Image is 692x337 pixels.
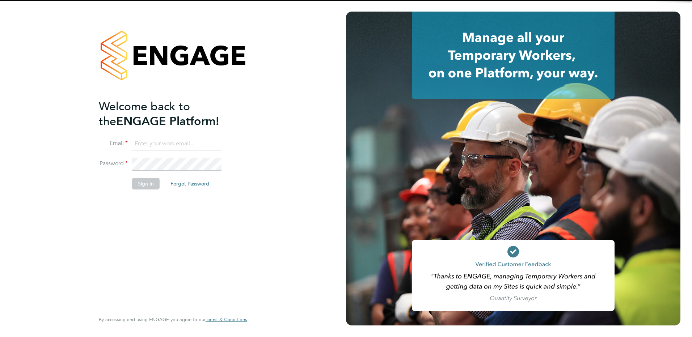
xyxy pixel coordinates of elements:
[99,99,240,129] h2: ENGAGE Platform!
[206,317,247,323] a: Terms & Conditions
[99,160,128,167] label: Password
[165,178,215,189] button: Forgot Password
[132,178,160,189] button: Sign In
[132,137,221,150] input: Enter your work email...
[99,316,247,323] span: By accessing and using ENGAGE you agree to our
[99,140,128,147] label: Email
[99,99,190,128] span: Welcome back to the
